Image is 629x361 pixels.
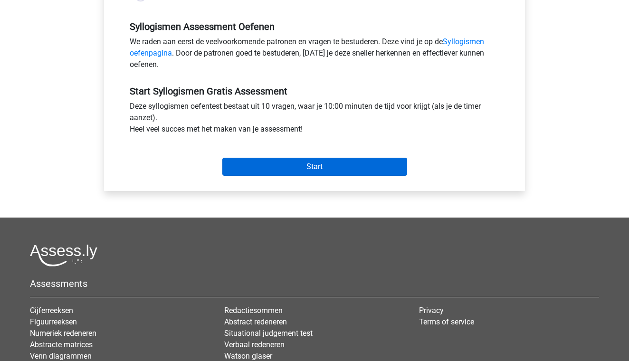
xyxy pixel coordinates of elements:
[30,317,77,326] a: Figuurreeksen
[224,329,313,338] a: Situational judgement test
[419,306,444,315] a: Privacy
[419,317,474,326] a: Terms of service
[30,278,599,289] h5: Assessments
[123,36,506,74] div: We raden aan eerst de veelvoorkomende patronen en vragen te bestuderen. Deze vind je op de . Door...
[30,329,96,338] a: Numeriek redeneren
[222,158,407,176] input: Start
[224,317,287,326] a: Abstract redeneren
[224,306,283,315] a: Redactiesommen
[130,21,499,32] h5: Syllogismen Assessment Oefenen
[30,340,93,349] a: Abstracte matrices
[224,351,272,361] a: Watson glaser
[123,101,506,139] div: Deze syllogismen oefentest bestaat uit 10 vragen, waar je 10:00 minuten de tijd voor krijgt (als ...
[30,306,73,315] a: Cijferreeksen
[30,351,92,361] a: Venn diagrammen
[30,244,97,266] img: Assessly logo
[224,340,285,349] a: Verbaal redeneren
[130,85,499,97] h5: Start Syllogismen Gratis Assessment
